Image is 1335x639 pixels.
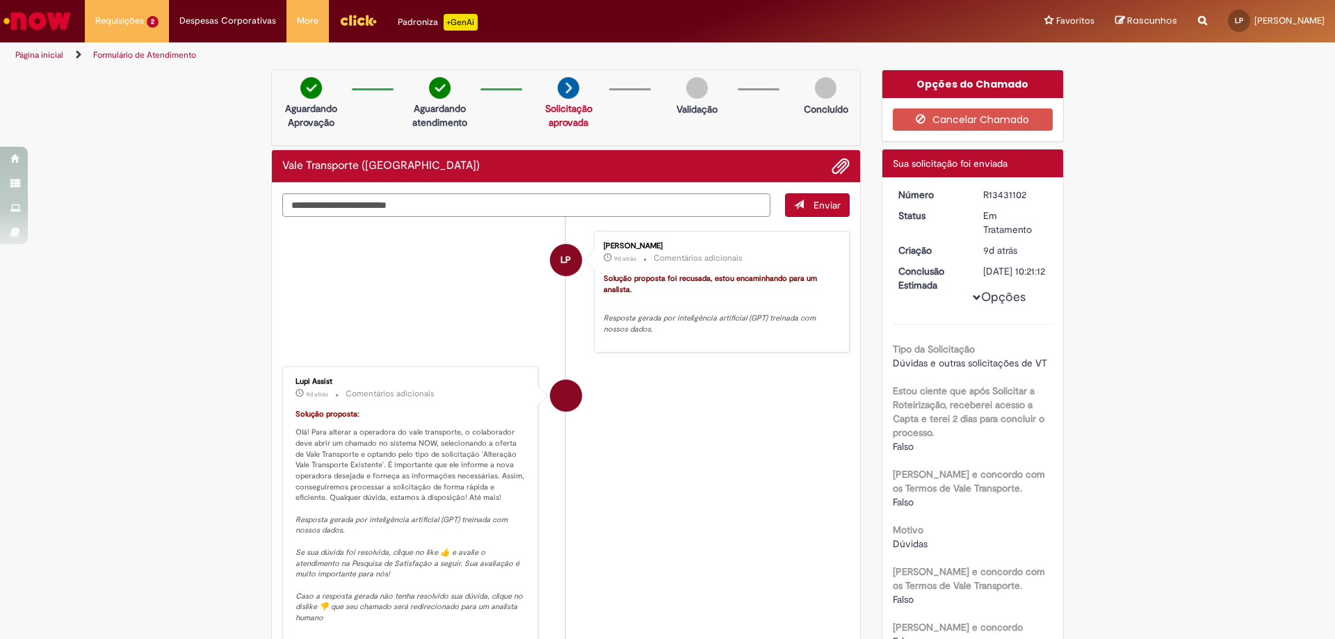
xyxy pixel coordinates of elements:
dt: Número [888,188,973,202]
span: Despesas Corporativas [179,14,276,28]
font: Solução proposta foi recusada, estou encaminhando para um analista. [604,273,819,295]
b: Motivo [893,524,923,536]
b: Tipo da Solicitação [893,343,975,355]
ul: Trilhas de página [10,42,880,68]
span: Dúvidas [893,537,928,550]
p: Concluído [804,102,848,116]
span: 9d atrás [306,390,328,398]
time: 20/08/2025 09:19:32 [983,244,1017,257]
span: LP [1235,16,1243,25]
button: Adicionar anexos [832,157,850,175]
span: 9d atrás [614,254,636,263]
button: Cancelar Chamado [893,108,1053,131]
span: Falso [893,496,914,508]
b: Estou ciente que após Solicitar a Roteirização, receberei acesso a Capta e terei 2 dias para conc... [893,385,1044,439]
h2: Vale Transporte (VT) Histórico de tíquete [282,160,480,172]
img: img-circle-grey.png [686,77,708,99]
div: [PERSON_NAME] [604,242,835,250]
p: +GenAi [444,14,478,31]
b: [PERSON_NAME] e concordo com os Termos de Vale Transporte. [893,565,1045,592]
small: Comentários adicionais [346,388,435,400]
span: Rascunhos [1127,14,1177,27]
time: 20/08/2025 09:19:39 [306,390,328,398]
div: Opções do Chamado [882,70,1064,98]
b: [PERSON_NAME] e concordo [893,621,1023,633]
p: Validação [677,102,718,116]
img: img-circle-grey.png [815,77,836,99]
span: 2 [147,16,159,28]
dt: Status [888,209,973,223]
img: ServiceNow [1,7,73,35]
em: Resposta gerada por inteligência artificial (GPT) treinada com nossos dados. Se sua dúvida foi re... [296,515,525,623]
dt: Criação [888,243,973,257]
p: Aguardando Aprovação [277,102,345,129]
span: Sua solicitação foi enviada [893,157,1008,170]
small: Comentários adicionais [654,252,743,264]
textarea: Digite sua mensagem aqui... [282,193,770,217]
div: R13431102 [983,188,1048,202]
a: Formulário de Atendimento [93,49,196,60]
span: 9d atrás [983,244,1017,257]
em: Resposta gerada por inteligência artificial (GPT) treinada com nossos dados. [604,313,818,334]
img: check-circle-green.png [300,77,322,99]
p: Aguardando atendimento [406,102,474,129]
div: Lupi Assist [550,380,582,412]
span: Requisições [95,14,144,28]
p: Olá! Para alterar a operadora do vale transporte, o colaborador deve abrir um chamado no sistema ... [296,409,527,623]
span: Falso [893,593,914,606]
div: 20/08/2025 09:19:32 [983,243,1048,257]
span: More [297,14,318,28]
div: Leonardo Mendes Pimenta [550,244,582,276]
div: Padroniza [398,14,478,31]
b: [PERSON_NAME] e concordo com os Termos de Vale Transporte. [893,468,1045,494]
span: LP [560,243,571,277]
div: Em Tratamento [983,209,1048,236]
font: Solução proposta: [296,409,359,419]
span: Favoritos [1056,14,1094,28]
dt: Conclusão Estimada [888,264,973,292]
div: Lupi Assist [296,378,527,386]
a: Página inicial [15,49,63,60]
img: check-circle-green.png [429,77,451,99]
span: Enviar [814,199,841,211]
span: Falso [893,440,914,453]
img: arrow-next.png [558,77,579,99]
div: [DATE] 10:21:12 [983,264,1048,278]
button: Enviar [785,193,850,217]
img: click_logo_yellow_360x200.png [339,10,377,31]
time: 20/08/2025 09:21:12 [614,254,636,263]
span: Dúvidas e outras solicitações de VT [893,357,1047,369]
span: [PERSON_NAME] [1254,15,1325,26]
a: Rascunhos [1115,15,1177,28]
a: Solicitação aprovada [545,102,592,129]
